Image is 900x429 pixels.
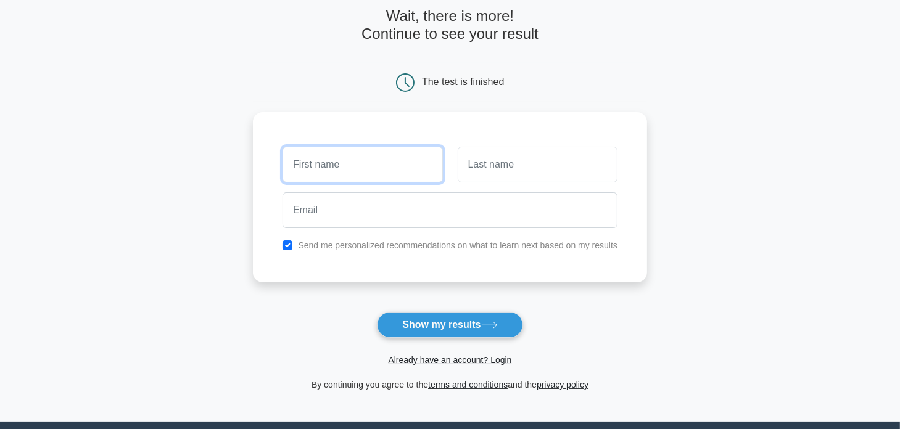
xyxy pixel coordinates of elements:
a: privacy policy [537,380,588,390]
button: Show my results [377,312,522,338]
a: terms and conditions [428,380,508,390]
a: Already have an account? Login [388,355,511,365]
input: Email [283,192,617,228]
label: Send me personalized recommendations on what to learn next based on my results [298,240,617,250]
input: First name [283,147,442,182]
div: By continuing you agree to the and the [246,377,654,392]
input: Last name [458,147,617,182]
h4: Wait, there is more! Continue to see your result [253,7,647,43]
div: The test is finished [422,76,504,87]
